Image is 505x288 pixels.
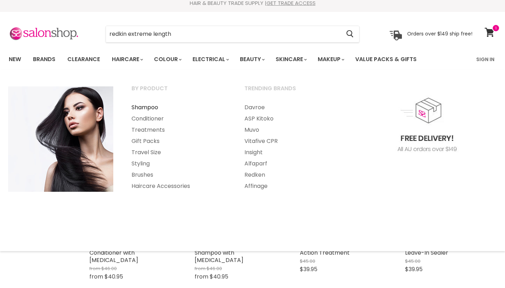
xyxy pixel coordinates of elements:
a: Muvo [236,124,347,136]
a: Brands [28,52,61,67]
a: Value Packs & Gifts [350,52,422,67]
a: Colour [149,52,186,67]
span: $39.95 [300,265,317,273]
span: $40.95 [105,273,123,281]
span: from [195,273,208,281]
button: Search [341,26,359,42]
p: Orders over $149 ship free! [407,31,472,37]
input: Search [106,26,341,42]
a: Affinage [236,181,347,192]
span: $46.00 [207,265,222,272]
span: $45.00 [300,258,315,264]
a: Skincare [270,52,311,67]
a: ASP Kitoko [236,113,347,124]
a: Redken Extreme Length Shampoo with [MEDICAL_DATA] [195,241,261,264]
span: from [89,273,103,281]
a: Redken [236,169,347,181]
a: Brushes [123,169,234,181]
a: Haircare Accessories [123,181,234,192]
a: Vitafive CPR [236,136,347,147]
a: Gift Packs [123,136,234,147]
a: Clearance [62,52,105,67]
a: Haircare [107,52,147,67]
a: Trending Brands [236,83,347,100]
a: Conditioner [123,113,234,124]
ul: Main menu [123,102,234,192]
span: $39.95 [405,265,423,273]
span: $40.95 [210,273,228,281]
a: New [4,52,26,67]
span: from [89,265,100,272]
a: Makeup [312,52,349,67]
a: Travel Size [123,147,234,158]
a: Alfaparf [236,158,347,169]
a: Treatments [123,124,234,136]
a: Beauty [235,52,269,67]
span: $45.00 [405,258,420,264]
a: Redken Extreme Length Conditioner with [MEDICAL_DATA] [89,241,155,264]
a: Sign In [472,52,499,67]
span: from [195,265,206,272]
a: Shampoo [123,102,234,113]
a: By Product [123,83,234,100]
a: Electrical [187,52,233,67]
form: Product [106,26,359,42]
a: Insight [236,147,347,158]
a: Davroe [236,102,347,113]
a: Styling [123,158,234,169]
span: $46.00 [101,265,117,272]
ul: Main menu [236,102,347,192]
ul: Main menu [4,49,447,70]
